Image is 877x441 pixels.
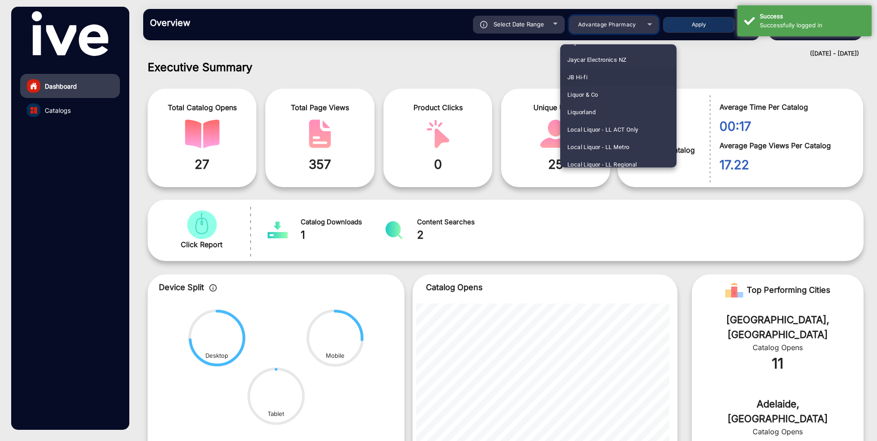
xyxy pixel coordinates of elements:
[567,69,588,86] span: JB Hi-fi
[567,86,598,103] span: Liquor & Co
[567,121,639,138] span: Local Liquor - LL ACT Only
[567,103,596,121] span: Liquorland
[567,138,629,156] span: Local Liquor - LL Metro
[567,156,637,173] span: Local Liquor - LL Regional
[760,21,865,30] div: Successfully logged in
[567,51,627,69] span: Jaycar Electronics NZ
[760,12,865,21] div: Success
